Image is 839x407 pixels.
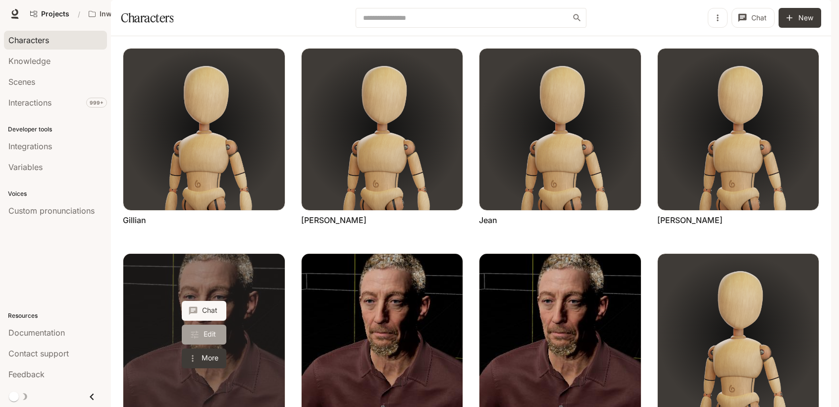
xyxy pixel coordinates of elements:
[657,215,723,226] a: [PERSON_NAME]
[123,49,285,210] img: Gillian
[301,215,367,226] a: [PERSON_NAME]
[302,49,463,210] img: Jayne Mitchell
[121,8,173,28] h1: Characters
[479,215,497,226] a: Jean
[732,8,775,28] button: Chat
[123,215,146,226] a: Gillian
[74,9,84,19] div: /
[41,10,69,18] span: Projects
[182,349,226,368] button: More actions
[479,49,641,210] img: Jean
[100,10,155,18] p: Inworld AI Demos
[658,49,819,210] img: John Gorman
[182,301,226,321] button: Chat with John Smith
[84,4,170,24] button: All workspaces
[26,4,74,24] a: Go to projects
[779,8,821,28] button: New
[182,325,226,345] a: Edit John Smith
